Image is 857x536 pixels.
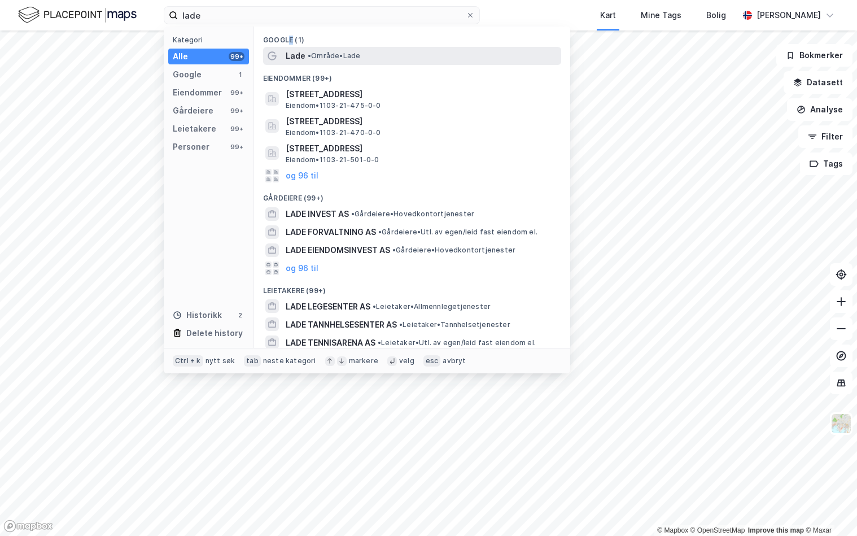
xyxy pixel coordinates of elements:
[254,27,570,47] div: Google (1)
[657,526,688,534] a: Mapbox
[235,70,244,79] div: 1
[3,520,53,533] a: Mapbox homepage
[351,210,474,219] span: Gårdeiere • Hovedkontortjenester
[800,152,852,175] button: Tags
[229,106,244,115] div: 99+
[173,122,216,136] div: Leietakere
[286,318,397,332] span: LADE TANNHELSESENTER AS
[173,86,222,99] div: Eiendommer
[399,320,403,329] span: •
[373,302,376,311] span: •
[229,124,244,133] div: 99+
[801,482,857,536] div: Kontrollprogram for chat
[373,302,491,311] span: Leietaker • Allmennlegetjenester
[308,51,311,60] span: •
[286,207,349,221] span: LADE INVEST AS
[706,8,726,22] div: Bolig
[286,101,381,110] span: Eiendom • 1103-21-475-0-0
[186,326,243,340] div: Delete history
[801,482,857,536] iframe: Chat Widget
[308,51,360,60] span: Område • Lade
[286,49,305,63] span: Lade
[205,356,235,365] div: nytt søk
[787,98,852,121] button: Analyse
[784,71,852,94] button: Datasett
[443,356,466,365] div: avbryt
[286,115,557,128] span: [STREET_ADDRESS]
[349,356,378,365] div: markere
[173,68,202,81] div: Google
[757,8,821,22] div: [PERSON_NAME]
[286,225,376,239] span: LADE FORVALTNING AS
[263,356,316,365] div: neste kategori
[798,125,852,148] button: Filter
[229,88,244,97] div: 99+
[178,7,466,24] input: Søk på adresse, matrikkel, gårdeiere, leietakere eller personer
[286,243,390,257] span: LADE EIENDOMSINVEST AS
[378,338,536,347] span: Leietaker • Utl. av egen/leid fast eiendom el.
[776,44,852,67] button: Bokmerker
[286,262,318,275] button: og 96 til
[378,228,382,236] span: •
[229,52,244,61] div: 99+
[351,210,355,218] span: •
[286,128,381,137] span: Eiendom • 1103-21-470-0-0
[423,355,441,367] div: esc
[244,355,261,367] div: tab
[173,308,222,322] div: Historikk
[286,169,318,182] button: og 96 til
[392,246,515,255] span: Gårdeiere • Hovedkontortjenester
[254,185,570,205] div: Gårdeiere (99+)
[173,355,203,367] div: Ctrl + k
[286,88,557,101] span: [STREET_ADDRESS]
[229,142,244,151] div: 99+
[286,155,379,164] span: Eiendom • 1103-21-501-0-0
[173,36,249,44] div: Kategori
[286,300,370,313] span: LADE LEGESENTER AS
[399,320,510,329] span: Leietaker • Tannhelsetjenester
[392,246,396,254] span: •
[378,228,537,237] span: Gårdeiere • Utl. av egen/leid fast eiendom el.
[378,338,381,347] span: •
[254,65,570,85] div: Eiendommer (99+)
[18,5,137,25] img: logo.f888ab2527a4732fd821a326f86c7f29.svg
[748,526,804,534] a: Improve this map
[286,142,557,155] span: [STREET_ADDRESS]
[600,8,616,22] div: Kart
[235,311,244,320] div: 2
[173,50,188,63] div: Alle
[173,104,213,117] div: Gårdeiere
[173,140,209,154] div: Personer
[690,526,745,534] a: OpenStreetMap
[830,413,852,434] img: Z
[641,8,681,22] div: Mine Tags
[286,336,375,350] span: LADE TENNISARENA AS
[254,277,570,298] div: Leietakere (99+)
[399,356,414,365] div: velg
